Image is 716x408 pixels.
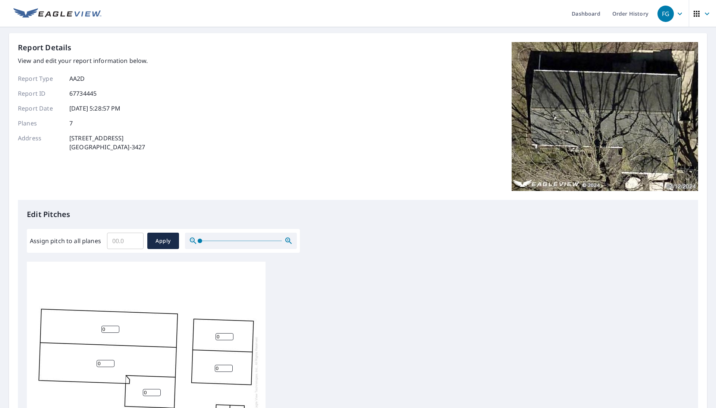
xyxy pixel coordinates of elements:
p: 7 [69,119,73,128]
p: [DATE] 5:28:57 PM [69,104,121,113]
p: Edit Pitches [27,209,689,220]
p: View and edit your report information below. [18,56,148,65]
p: Report ID [18,89,63,98]
p: Address [18,134,63,152]
label: Assign pitch to all planes [30,236,101,245]
button: Apply [147,233,179,249]
p: Report Details [18,42,72,53]
p: Planes [18,119,63,128]
span: Apply [153,236,173,246]
input: 00.0 [107,230,144,251]
p: AA2D [69,74,85,83]
div: FG [657,6,674,22]
img: EV Logo [13,8,101,19]
p: 67734445 [69,89,97,98]
p: [STREET_ADDRESS] [GEOGRAPHIC_DATA]-3427 [69,134,145,152]
p: Report Type [18,74,63,83]
p: Report Date [18,104,63,113]
img: Top image [512,42,698,191]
